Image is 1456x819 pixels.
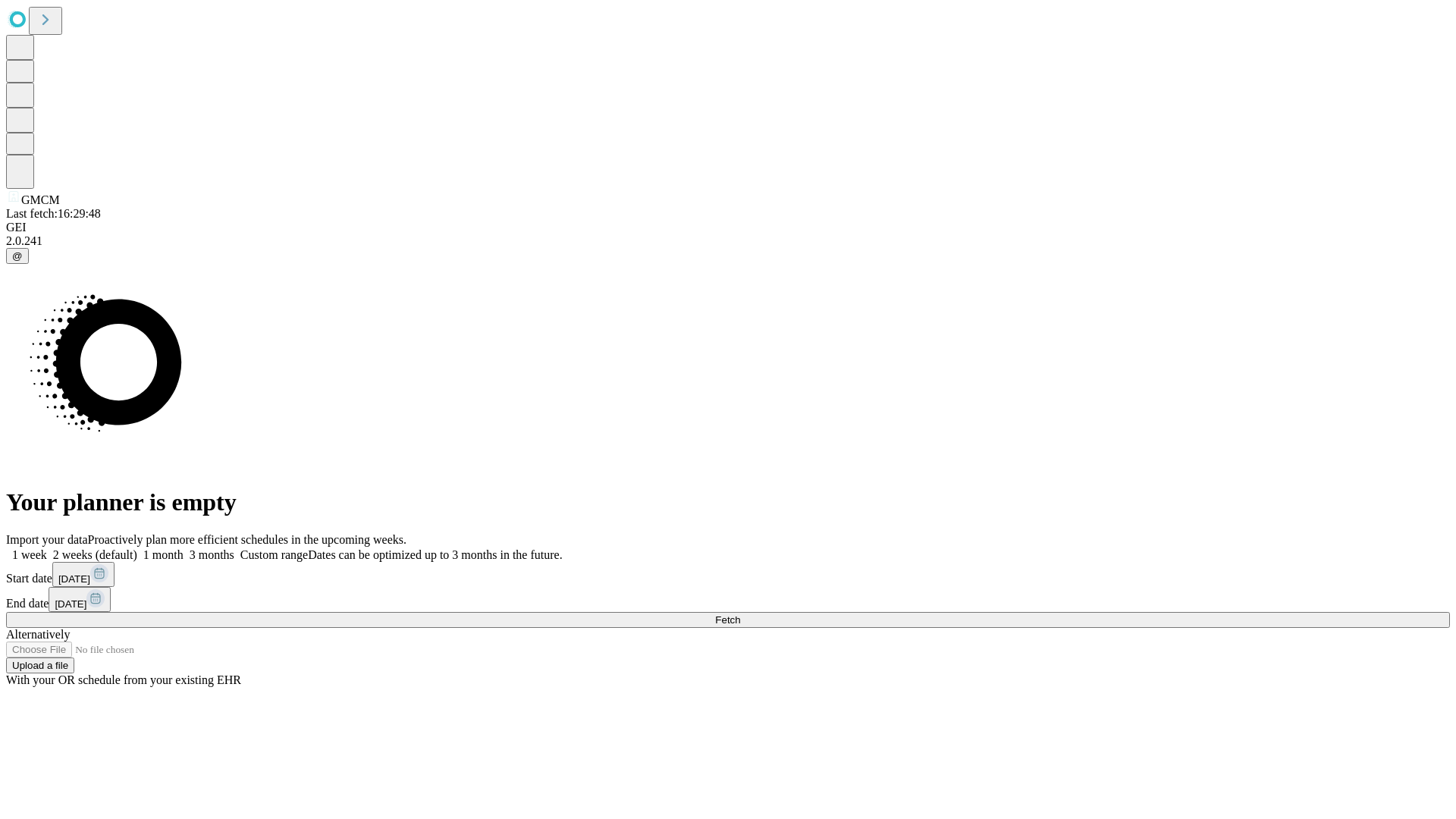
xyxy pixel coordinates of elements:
[6,562,1450,587] div: Start date
[6,628,70,641] span: Alternatively
[88,533,406,546] span: Proactively plan more efficient schedules in the upcoming weeks.
[308,548,562,561] span: Dates can be optimized up to 3 months in the future.
[6,207,101,220] span: Last fetch: 16:29:48
[12,548,47,561] span: 1 week
[143,548,184,561] span: 1 month
[6,221,1450,234] div: GEI
[6,673,241,686] span: With your OR schedule from your existing EHR
[6,657,74,673] button: Upload a file
[21,193,60,206] span: GMCM
[6,612,1450,628] button: Fetch
[6,587,1450,612] div: End date
[6,234,1450,248] div: 2.0.241
[49,587,111,612] button: [DATE]
[52,562,115,587] button: [DATE]
[58,573,90,585] span: [DATE]
[53,548,137,561] span: 2 weeks (default)
[715,614,740,626] span: Fetch
[55,598,86,610] span: [DATE]
[240,548,308,561] span: Custom range
[6,248,29,264] button: @
[190,548,234,561] span: 3 months
[12,250,23,262] span: @
[6,488,1450,516] h1: Your planner is empty
[6,533,88,546] span: Import your data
